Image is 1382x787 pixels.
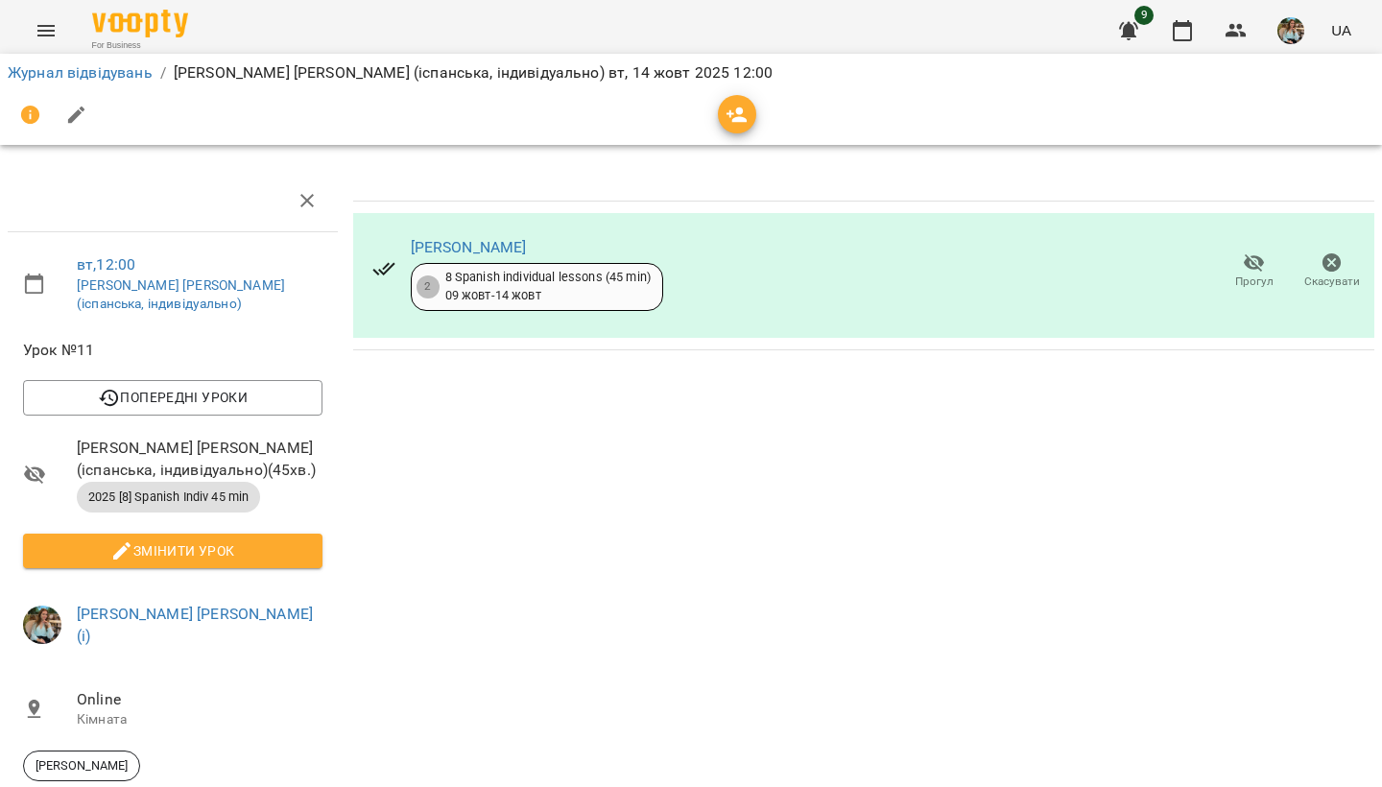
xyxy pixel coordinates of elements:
span: 9 [1134,6,1154,25]
span: Змінити урок [38,539,307,562]
button: Скасувати [1293,245,1370,298]
img: 856b7ccd7d7b6bcc05e1771fbbe895a7.jfif [23,606,61,644]
div: [PERSON_NAME] [23,751,140,781]
p: Кімната [77,710,322,729]
a: вт , 12:00 [77,255,135,274]
li: / [160,61,166,84]
span: Попередні уроки [38,386,307,409]
a: [PERSON_NAME] [411,238,527,256]
button: Змінити урок [23,534,322,568]
img: 856b7ccd7d7b6bcc05e1771fbbe895a7.jfif [1277,17,1304,44]
div: 8 Spanish individual lessons (45 min) 09 жовт - 14 жовт [445,269,651,304]
nav: breadcrumb [8,61,1374,84]
span: [PERSON_NAME] [24,757,139,775]
span: Online [77,688,322,711]
button: Menu [23,8,69,54]
div: 2 [417,275,440,298]
button: Прогул [1215,245,1293,298]
a: [PERSON_NAME] [PERSON_NAME] (іспанська, індивідуально) [77,277,285,312]
button: UA [1323,12,1359,48]
span: Скасувати [1304,274,1360,290]
a: [PERSON_NAME] [PERSON_NAME] (і) [77,605,313,646]
p: [PERSON_NAME] [PERSON_NAME] (іспанська, індивідуально) вт, 14 жовт 2025 12:00 [174,61,773,84]
span: [PERSON_NAME] [PERSON_NAME] (іспанська, індивідуально) ( 45 хв. ) [77,437,322,482]
span: Прогул [1235,274,1274,290]
a: Журнал відвідувань [8,63,153,82]
img: Voopty Logo [92,10,188,37]
span: 2025 [8] Spanish Indiv 45 min [77,489,260,506]
span: UA [1331,20,1351,40]
span: Урок №11 [23,339,322,362]
button: Попередні уроки [23,380,322,415]
span: For Business [92,39,188,52]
